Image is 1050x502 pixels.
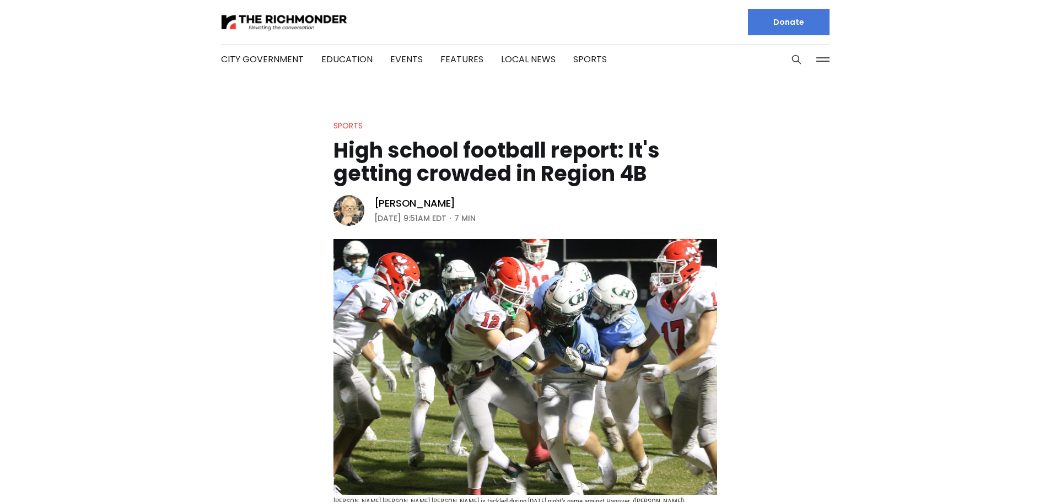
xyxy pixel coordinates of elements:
[221,13,348,32] img: The Richmonder
[221,53,304,66] a: City Government
[788,51,805,68] button: Search this site
[501,53,556,66] a: Local News
[440,53,483,66] a: Features
[333,139,717,185] h1: High school football report: It's getting crowded in Region 4B
[333,239,717,495] img: High school football report: It's getting crowded in Region 4B
[390,53,423,66] a: Events
[573,53,607,66] a: Sports
[333,120,363,131] a: Sports
[333,195,364,226] img: Rob Witham
[748,9,830,35] a: Donate
[321,53,373,66] a: Education
[454,212,476,225] span: 7 min
[374,212,446,225] time: [DATE] 9:51AM EDT
[374,197,456,210] a: [PERSON_NAME]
